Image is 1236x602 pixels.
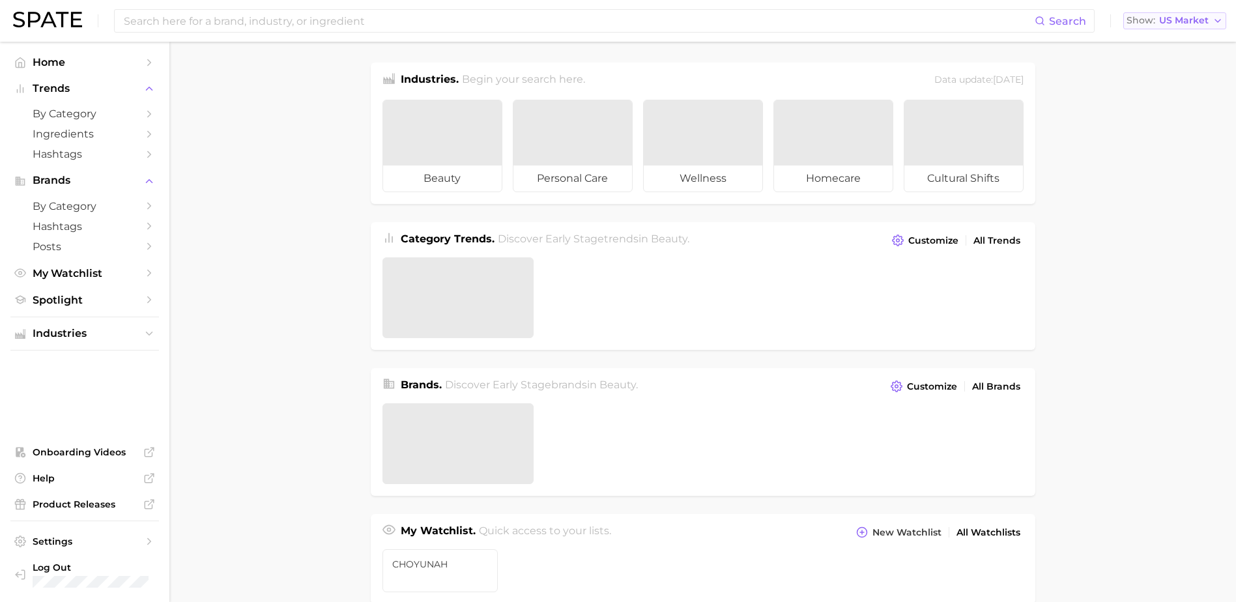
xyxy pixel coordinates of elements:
[401,379,442,391] span: Brands .
[33,200,137,212] span: by Category
[33,328,137,339] span: Industries
[10,171,159,190] button: Brands
[908,235,958,246] span: Customize
[10,79,159,98] button: Trends
[970,232,1024,250] a: All Trends
[10,442,159,462] a: Onboarding Videos
[644,165,762,192] span: wellness
[773,100,893,192] a: homecare
[401,523,476,541] h1: My Watchlist.
[972,381,1020,392] span: All Brands
[33,472,137,484] span: Help
[10,324,159,343] button: Industries
[445,379,638,391] span: Discover Early Stage brands in .
[383,165,502,192] span: beauty
[33,536,137,547] span: Settings
[10,144,159,164] a: Hashtags
[392,559,489,569] span: CHOYUNAH
[907,381,957,392] span: Customize
[774,165,893,192] span: homecare
[479,523,611,541] h2: Quick access to your lists.
[462,72,585,89] h2: Begin your search here.
[33,446,137,458] span: Onboarding Videos
[1127,17,1155,24] span: Show
[33,498,137,510] span: Product Releases
[953,524,1024,541] a: All Watchlists
[33,83,137,94] span: Trends
[956,527,1020,538] span: All Watchlists
[904,165,1023,192] span: cultural shifts
[382,549,498,592] a: CHOYUNAH
[651,233,687,245] span: beauty
[513,165,632,192] span: personal care
[10,52,159,72] a: Home
[10,104,159,124] a: by Category
[33,56,137,68] span: Home
[401,72,459,89] h1: Industries.
[853,523,944,541] button: New Watchlist
[1159,17,1209,24] span: US Market
[10,468,159,488] a: Help
[33,240,137,253] span: Posts
[10,558,159,592] a: Log out. Currently logged in with e-mail jek@cosmax.com.
[33,148,137,160] span: Hashtags
[969,378,1024,395] a: All Brands
[33,294,137,306] span: Spotlight
[10,216,159,236] a: Hashtags
[10,532,159,551] a: Settings
[904,100,1024,192] a: cultural shifts
[13,12,82,27] img: SPATE
[498,233,689,245] span: Discover Early Stage trends in .
[33,128,137,140] span: Ingredients
[887,377,960,395] button: Customize
[599,379,636,391] span: beauty
[10,263,159,283] a: My Watchlist
[10,124,159,144] a: Ingredients
[33,175,137,186] span: Brands
[33,220,137,233] span: Hashtags
[1123,12,1226,29] button: ShowUS Market
[33,107,137,120] span: by Category
[401,233,495,245] span: Category Trends .
[10,290,159,310] a: Spotlight
[513,100,633,192] a: personal care
[643,100,763,192] a: wellness
[872,527,941,538] span: New Watchlist
[889,231,961,250] button: Customize
[10,494,159,514] a: Product Releases
[33,562,149,573] span: Log Out
[973,235,1020,246] span: All Trends
[10,196,159,216] a: by Category
[33,267,137,279] span: My Watchlist
[934,72,1024,89] div: Data update: [DATE]
[10,236,159,257] a: Posts
[1049,15,1086,27] span: Search
[122,10,1035,32] input: Search here for a brand, industry, or ingredient
[382,100,502,192] a: beauty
